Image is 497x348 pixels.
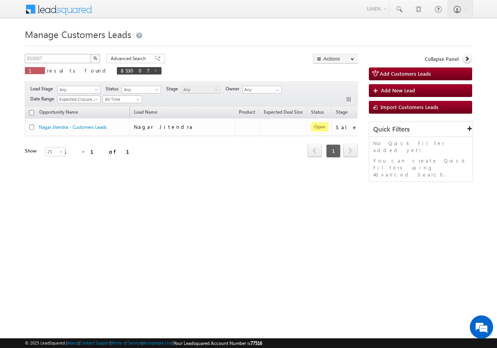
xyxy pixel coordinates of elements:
[166,85,181,92] span: Stage
[336,109,348,115] span: Stage
[143,340,172,345] a: Acceptable Use
[381,87,415,93] span: Add New Lead
[93,56,97,60] img: Search
[57,86,98,93] span: Any
[35,108,82,118] a: Opportunity Name
[130,108,161,118] span: Lead Name
[381,104,438,110] span: Import Customers Leads
[271,86,281,94] a: Show All Items
[111,55,148,62] span: Advanced Search
[369,122,473,137] div: Quick Filters
[336,124,390,131] div: Sale Marked
[29,110,34,115] input: Check all records
[47,67,109,74] span: results found
[307,108,328,118] a: Status
[67,340,78,345] a: About
[239,109,255,115] span: Product
[250,340,262,346] span: 77516
[57,86,101,93] a: Any
[264,109,302,115] span: Expected Deal Size
[181,86,221,93] a: Any
[311,122,328,132] span: Open
[134,123,193,130] span: Nagar Jitendra
[373,140,469,154] p: No Quick Filter added yet!
[57,95,101,103] a: Expected Closure Date
[103,95,142,103] a: All Time
[45,147,65,156] a: 25
[106,85,122,92] span: Status
[30,85,56,92] span: Lead Stage
[25,28,131,40] span: Manage Customers Leads
[343,144,358,157] span: next
[64,147,139,156] div: 1 - 1 of 1
[25,147,39,154] div: Show
[373,157,469,178] p: You can create Quick Filters using Advanced Search.
[174,340,262,346] span: Your Leadsquared Account Number is
[121,67,150,74] span: 853007
[25,339,262,347] span: © 2025 LeadSquared | | | | |
[308,145,322,157] a: prev
[226,85,242,92] span: Owner
[260,108,306,118] a: Expected Deal Size
[103,96,140,103] span: All Time
[30,95,57,102] span: Date Range
[111,340,142,345] a: Terms of Service
[181,86,218,93] span: Any
[425,55,459,62] span: Collapse Panel
[343,145,358,157] a: next
[242,86,282,93] input: Type to Search
[39,109,78,115] span: Opportunity Name
[308,144,322,157] span: prev
[122,86,159,93] span: Any
[39,124,107,130] a: Nagar Jitendra - Customers Leads
[122,86,161,93] a: Any
[380,70,431,77] span: Add Customers Leads
[57,96,98,103] span: Expected Closure Date
[80,340,110,345] a: Contact Support
[326,144,341,158] span: 1
[29,67,41,74] span: 1
[45,148,66,155] span: 25
[332,108,351,118] a: Stage
[313,54,358,64] button: Actions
